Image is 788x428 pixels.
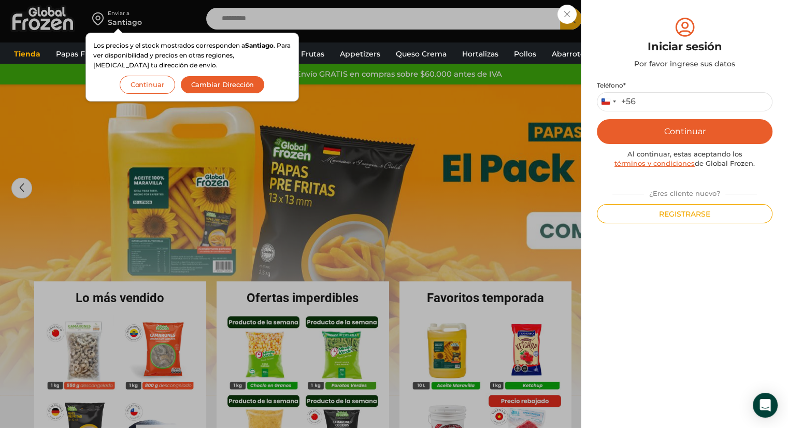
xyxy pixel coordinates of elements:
div: ¿Eres cliente nuevo? [607,185,762,198]
a: Tienda [9,44,46,64]
button: Continuar [597,119,772,144]
label: Teléfono [597,81,772,90]
div: Por favor ingrese sus datos [597,59,772,69]
div: Iniciar sesión [597,39,772,54]
a: Hortalizas [457,44,504,64]
strong: Santiago [245,41,274,49]
img: tabler-icon-user-circle.svg [673,16,697,39]
a: Papas Fritas [51,44,106,64]
button: Registrarse [597,204,772,223]
div: Open Intercom Messenger [753,393,778,418]
button: Selected country [597,93,636,111]
a: Abarrotes [547,44,594,64]
a: Pollos [509,44,541,64]
button: Continuar [120,76,175,94]
a: términos y condiciones [614,159,695,167]
a: Queso Crema [391,44,452,64]
button: Cambiar Dirección [180,76,265,94]
div: Al continuar, estas aceptando los de Global Frozen. [597,149,772,168]
div: +56 [621,96,636,107]
a: Appetizers [335,44,385,64]
p: Los precios y el stock mostrados corresponden a . Para ver disponibilidad y precios en otras regi... [93,40,291,70]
